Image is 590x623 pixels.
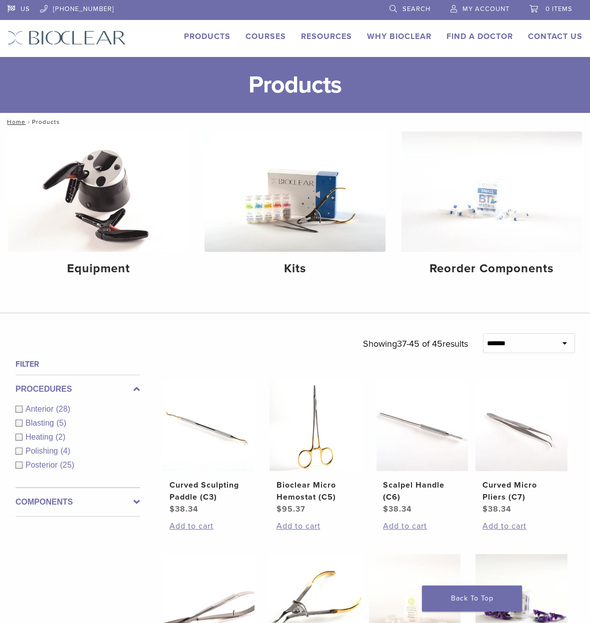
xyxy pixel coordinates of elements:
[4,118,25,125] a: Home
[276,504,305,514] bdi: 95.37
[169,520,247,532] a: Add to cart: “Curved Sculpting Paddle (C3)”
[402,5,430,13] span: Search
[401,131,582,284] a: Reorder Components
[60,461,74,469] span: (25)
[15,383,140,395] label: Procedures
[169,504,198,514] bdi: 38.34
[422,586,522,612] a: Back To Top
[25,447,60,455] span: Polishing
[383,520,461,532] a: Add to cart: “Scalpel Handle (C6)”
[482,504,511,514] bdi: 38.34
[60,447,70,455] span: (4)
[363,333,468,354] p: Showing results
[367,31,431,41] a: Why Bioclear
[16,260,180,278] h4: Equipment
[376,380,468,472] img: Scalpel Handle (C6)
[276,520,354,532] a: Add to cart: “Bioclear Micro Hemostat (C5)”
[245,31,286,41] a: Courses
[25,461,60,469] span: Posterior
[475,380,567,472] img: Curved Micro Pliers (C7)
[269,380,361,472] img: Bioclear Micro Hemostat (C5)
[482,479,560,503] h2: Curved Micro Pliers (C7)
[8,131,188,284] a: Equipment
[276,479,354,503] h2: Bioclear Micro Hemostat (C5)
[184,31,230,41] a: Products
[482,504,488,514] span: $
[204,131,385,252] img: Kits
[162,380,254,472] img: Curved Sculpting Paddle (C3)
[409,260,574,278] h4: Reorder Components
[376,380,468,516] a: Scalpel Handle (C6)Scalpel Handle (C6) $38.34
[15,496,140,508] label: Components
[545,5,572,13] span: 0 items
[169,479,247,503] h2: Curved Sculpting Paddle (C3)
[301,31,352,41] a: Resources
[401,131,582,252] img: Reorder Components
[269,380,361,516] a: Bioclear Micro Hemostat (C5)Bioclear Micro Hemostat (C5) $95.37
[383,504,388,514] span: $
[528,31,582,41] a: Contact Us
[276,504,282,514] span: $
[397,338,442,349] span: 37-45 of 45
[169,504,175,514] span: $
[204,131,385,284] a: Kits
[162,380,254,516] a: Curved Sculpting Paddle (C3)Curved Sculpting Paddle (C3) $38.34
[475,380,567,516] a: Curved Micro Pliers (C7)Curved Micro Pliers (C7) $38.34
[56,405,70,413] span: (28)
[212,260,377,278] h4: Kits
[383,479,461,503] h2: Scalpel Handle (C6)
[446,31,513,41] a: Find A Doctor
[25,419,56,427] span: Blasting
[462,5,509,13] span: My Account
[25,119,32,124] span: /
[7,30,126,45] img: Bioclear
[8,131,188,252] img: Equipment
[383,504,412,514] bdi: 38.34
[25,433,55,441] span: Heating
[482,520,560,532] a: Add to cart: “Curved Micro Pliers (C7)”
[15,358,140,370] h4: Filter
[55,433,65,441] span: (2)
[25,405,56,413] span: Anterior
[56,419,66,427] span: (5)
